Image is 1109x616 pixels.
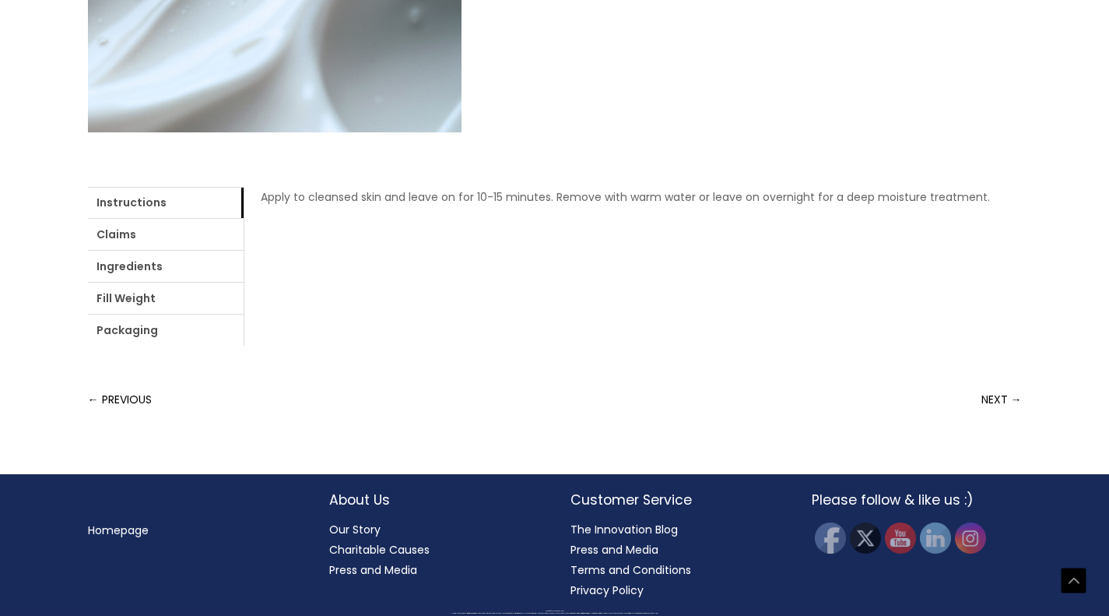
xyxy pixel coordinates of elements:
[570,562,691,578] a: Terms and Conditions
[570,490,781,510] h2: Customer Service
[812,490,1022,510] h2: Please follow & like us :)
[570,583,644,598] a: Privacy Policy
[570,542,658,558] a: Press and Media
[850,523,881,554] img: Twitter
[329,562,417,578] a: Press and Media
[88,219,244,250] a: Claims
[570,519,781,600] nav: Customer Service
[570,522,678,537] a: The Innovation Blog
[981,384,1022,415] a: NEXT →
[815,523,846,554] img: Facebook
[88,315,244,346] a: Packaging
[88,520,298,540] nav: Menu
[88,251,244,282] a: Ingredients
[329,542,430,558] a: Charitable Causes
[88,187,244,218] a: Instructions
[88,523,149,538] a: Homepage
[88,283,244,314] a: Fill Weight
[554,611,564,611] span: Cosmetic Solutions
[27,613,1082,614] div: All material on this Website, including design, text, images, logos and sounds, are owned by Cosm...
[88,384,152,415] a: ← PREVIOUS
[329,490,539,510] h2: About Us
[329,522,381,537] a: Our Story
[27,611,1082,612] div: Copyright © 2025
[329,519,539,580] nav: About Us
[261,187,1005,207] p: Apply to cleansed skin and leave on for 10-15 minutes. Remove with warm water or leave on overnig...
